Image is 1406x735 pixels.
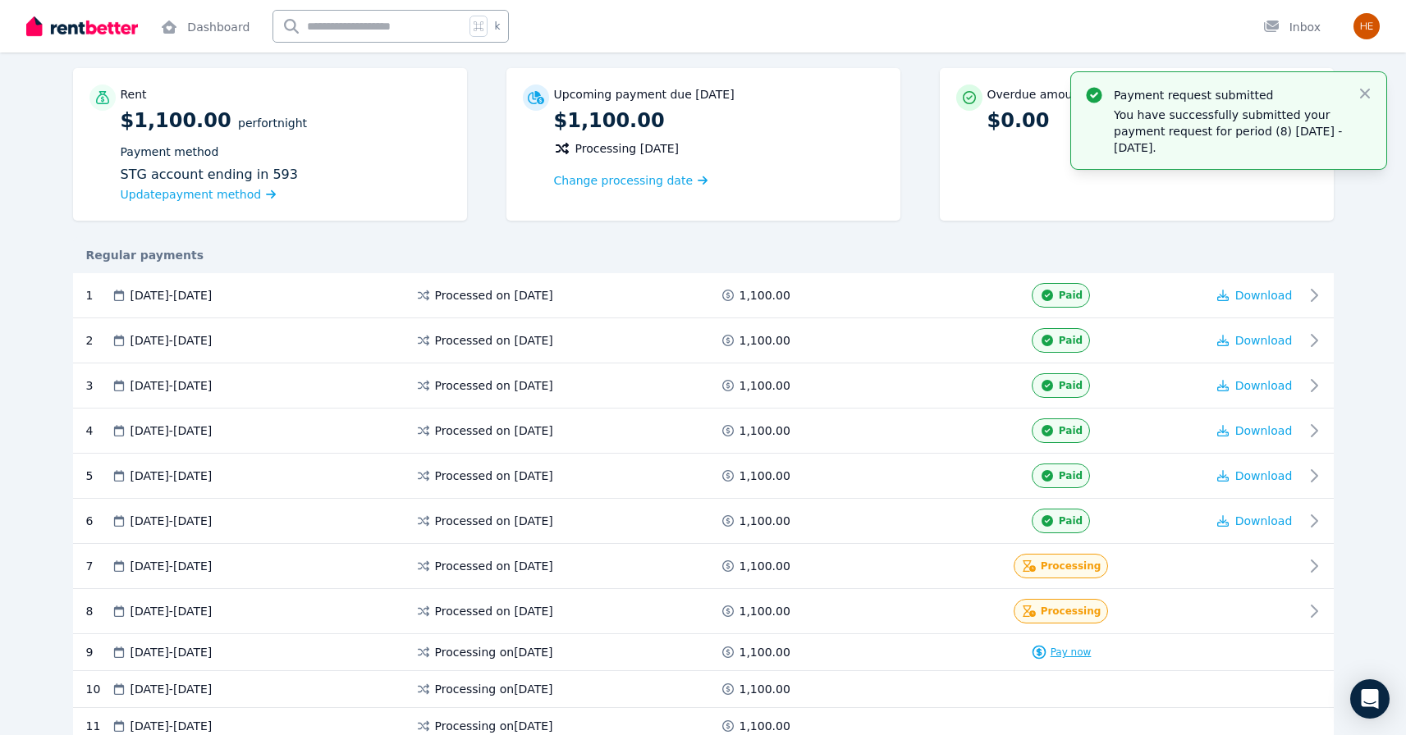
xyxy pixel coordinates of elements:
[1217,422,1293,439] button: Download
[435,644,553,660] span: Processing on [DATE]
[1235,514,1293,527] span: Download
[435,603,553,619] span: Processed on [DATE]
[1114,87,1344,103] p: Payment request submitted
[131,468,213,484] span: [DATE] - [DATE]
[131,422,213,439] span: [DATE] - [DATE]
[435,377,553,394] span: Processed on [DATE]
[121,188,262,201] span: Update payment method
[1059,424,1083,437] span: Paid
[1217,513,1293,529] button: Download
[554,107,884,134] p: $1,100.00
[740,558,790,574] span: 1,100.00
[740,332,790,349] span: 1,100.00
[554,172,694,189] span: Change processing date
[131,681,213,697] span: [DATE] - [DATE]
[73,247,1334,263] div: Regular payments
[1041,605,1101,618] span: Processing
[740,681,790,697] span: 1,100.00
[435,681,553,697] span: Processing on [DATE]
[86,554,111,578] div: 7
[131,644,213,660] span: [DATE] - [DATE]
[86,509,111,533] div: 6
[435,332,553,349] span: Processed on [DATE]
[86,283,111,308] div: 1
[1263,19,1321,35] div: Inbox
[575,140,680,157] span: Processing [DATE]
[987,86,1084,103] p: Overdue amount
[740,468,790,484] span: 1,100.00
[1217,287,1293,304] button: Download
[26,14,138,39] img: RentBetter
[121,86,147,103] p: Rent
[1350,679,1390,719] div: Open Intercom Messenger
[131,603,213,619] span: [DATE] - [DATE]
[121,165,298,185] span: STG account ending in 593
[554,86,735,103] p: Upcoming payment due [DATE]
[1217,377,1293,394] button: Download
[1217,468,1293,484] button: Download
[435,558,553,574] span: Processed on [DATE]
[1235,289,1293,302] span: Download
[740,513,790,529] span: 1,100.00
[86,599,111,623] div: 8
[740,718,790,734] span: 1,100.00
[86,418,111,443] div: 4
[131,718,213,734] span: [DATE] - [DATE]
[86,373,111,398] div: 3
[86,644,111,660] div: 9
[435,718,553,734] span: Processing on [DATE]
[740,422,790,439] span: 1,100.00
[554,172,708,189] a: Change processing date
[1059,289,1083,302] span: Paid
[1059,469,1083,482] span: Paid
[86,681,111,697] div: 10
[86,463,111,488] div: 5
[740,644,790,660] span: 1,100.00
[238,116,307,130] span: per Fortnight
[1059,379,1083,392] span: Paid
[1059,334,1083,347] span: Paid
[740,603,790,619] span: 1,100.00
[740,377,790,394] span: 1,100.00
[131,332,213,349] span: [DATE] - [DATE]
[1235,469,1293,482] span: Download
[86,718,111,734] div: 11
[1059,514,1083,527] span: Paid
[435,513,553,529] span: Processed on [DATE]
[1041,559,1101,573] span: Processing
[131,287,213,304] span: [DATE] - [DATE]
[1051,646,1092,659] span: Pay now
[740,287,790,304] span: 1,100.00
[131,377,213,394] span: [DATE] - [DATE]
[131,513,213,529] span: [DATE] - [DATE]
[86,328,111,353] div: 2
[987,107,1317,134] p: $0.00
[435,287,553,304] span: Processed on [DATE]
[1235,379,1293,392] span: Download
[1353,13,1380,39] img: Henry Forman
[494,20,500,33] span: k
[1217,332,1293,349] button: Download
[121,107,451,204] p: $1,100.00
[121,144,451,160] p: Payment method
[1235,424,1293,437] span: Download
[1114,107,1344,156] p: You have successfully submitted your payment request for period (8) [DATE] - [DATE].
[435,422,553,439] span: Processed on [DATE]
[131,558,213,574] span: [DATE] - [DATE]
[435,468,553,484] span: Processed on [DATE]
[1235,334,1293,347] span: Download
